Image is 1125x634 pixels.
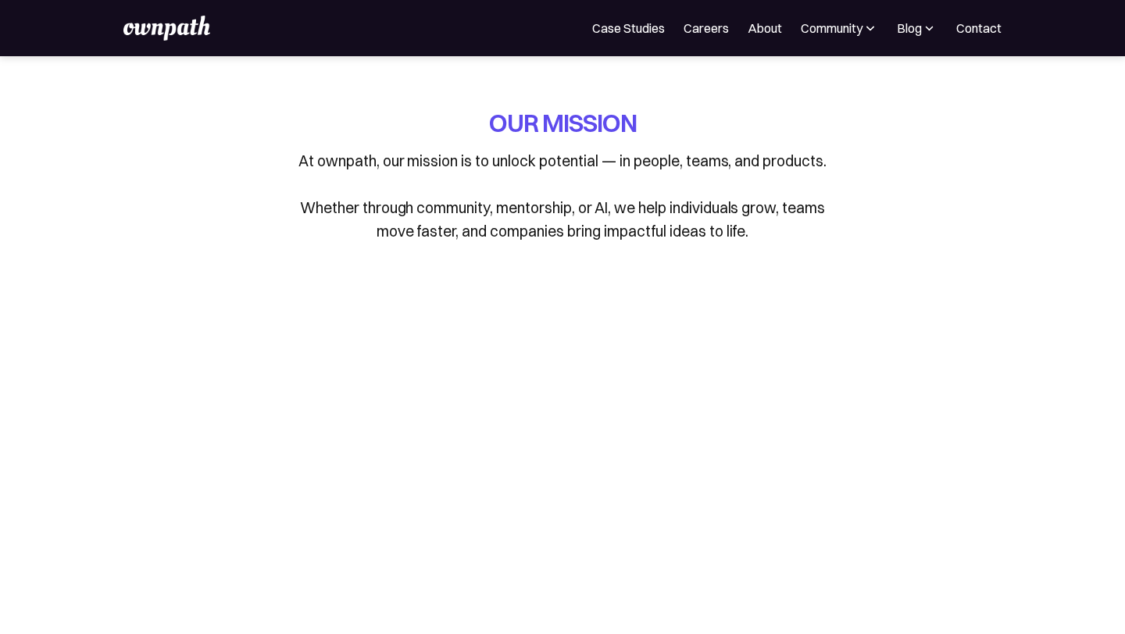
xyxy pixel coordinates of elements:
a: Careers [684,19,729,37]
div: Blog [897,19,937,37]
a: About [748,19,782,37]
a: Contact [956,19,1002,37]
div: Blog [897,19,922,37]
div: Community [801,19,862,37]
a: Case Studies [592,19,665,37]
p: At ownpath, our mission is to unlock potential — in people, teams, and products. Whether through ... [289,149,836,243]
h1: OUR MISSION [489,106,637,140]
div: Community [801,19,878,37]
